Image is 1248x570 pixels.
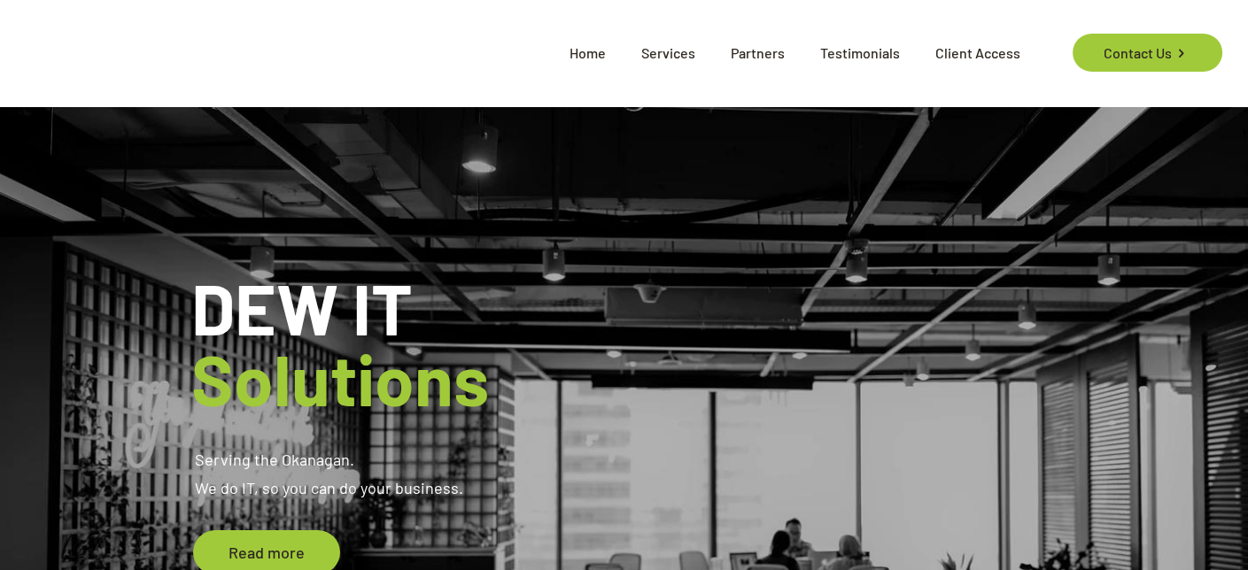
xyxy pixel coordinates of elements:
[195,445,463,502] rs-layer: Serving the Okanagan. We do IT, so you can do your business.
[918,27,1038,80] span: Client Access
[713,27,802,80] span: Partners
[624,27,713,80] span: Services
[802,27,918,80] span: Testimonials
[191,272,489,413] rs-layer: DEW IT
[552,27,624,80] span: Home
[1073,34,1222,72] a: Contact Us
[191,335,489,420] span: Solutions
